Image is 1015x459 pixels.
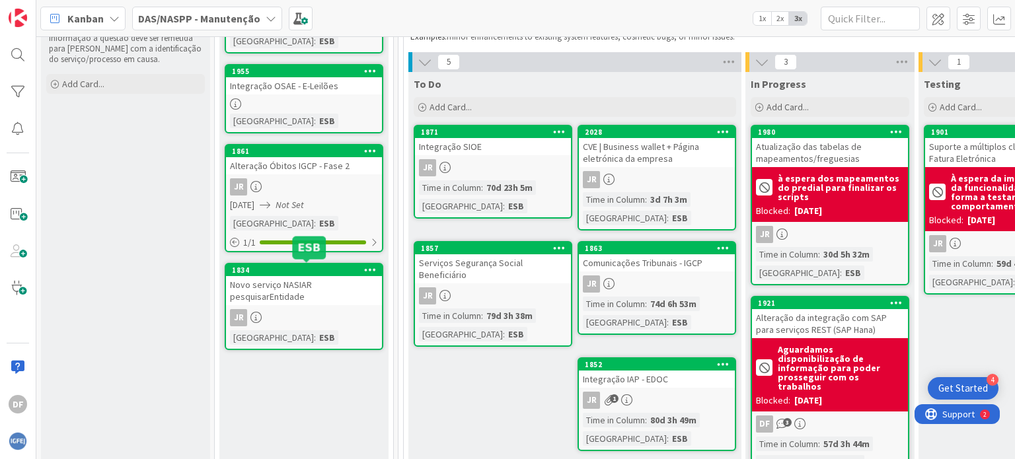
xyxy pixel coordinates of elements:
[756,394,790,407] div: Blocked:
[645,297,647,311] span: :
[503,327,505,341] span: :
[503,199,505,213] span: :
[226,178,382,195] div: JR
[419,308,481,323] div: Time in Column
[415,242,571,283] div: 1857Serviços Segurança Social Beneficiário
[579,126,735,138] div: 2028
[938,382,988,395] div: Get Started
[645,413,647,427] span: :
[49,22,202,65] p: Se for constatada a falta de alguma informação a questão deve ser remetida para [PERSON_NAME] com...
[842,265,864,280] div: ESB
[232,265,382,275] div: 1834
[232,147,382,156] div: 1861
[316,114,338,128] div: ESB
[230,34,314,48] div: [GEOGRAPHIC_DATA]
[230,198,254,212] span: [DATE]
[752,126,908,138] div: 1980
[316,34,338,48] div: ESB
[940,101,982,113] span: Add Card...
[419,327,503,341] div: [GEOGRAPHIC_DATA]
[410,31,447,42] span: Examples:
[753,12,771,25] span: 1x
[794,204,822,218] div: [DATE]
[756,437,818,451] div: Time in Column
[669,315,691,330] div: ESB
[28,2,60,18] span: Support
[314,114,316,128] span: :
[752,297,908,309] div: 1921
[243,236,256,250] span: 1 / 1
[585,244,735,253] div: 1863
[583,297,645,311] div: Time in Column
[778,174,904,201] b: à espera dos mapeamentos do predial para finalizar os scripts
[9,432,27,450] img: avatar
[226,157,382,174] div: Alteração Óbitos IGCP - Fase 2
[9,9,27,27] img: Visit kanbanzone.com
[667,211,669,225] span: :
[752,309,908,338] div: Alteração da integração com SAP para serviços REST (SAP Hana)
[818,437,820,451] span: :
[794,394,822,407] div: [DATE]
[67,11,104,26] span: Kanban
[929,256,991,271] div: Time in Column
[579,126,735,167] div: 2028CVE | Business wallet + Página eletrónica da empresa
[585,360,735,369] div: 1852
[415,126,571,155] div: 1871Integração SIOE
[967,213,995,227] div: [DATE]
[929,213,963,227] div: Blocked:
[483,308,536,323] div: 79d 3h 38m
[437,54,460,70] span: 5
[756,204,790,218] div: Blocked:
[314,330,316,345] span: :
[752,226,908,243] div: JR
[415,287,571,304] div: JR
[415,242,571,254] div: 1857
[583,392,600,409] div: JR
[583,192,645,207] div: Time in Column
[840,265,842,280] span: :
[230,309,247,326] div: JR
[226,264,382,276] div: 1834
[421,127,571,137] div: 1871
[767,101,809,113] span: Add Card...
[481,308,483,323] span: :
[647,413,700,427] div: 80d 3h 49m
[415,254,571,283] div: Serviços Segurança Social Beneficiário
[226,264,382,305] div: 1834Novo serviço NASIAR pesquisarEntidade
[948,54,970,70] span: 1
[752,415,908,433] div: DF
[414,77,441,90] span: To Do
[230,178,247,195] div: JR
[230,114,314,128] div: [GEOGRAPHIC_DATA]
[783,418,792,427] span: 3
[226,65,382,94] div: 1955Integração OSAE - E-Leilões
[774,54,797,70] span: 3
[297,241,320,254] h5: ESB
[481,180,483,195] span: :
[991,256,993,271] span: :
[583,315,667,330] div: [GEOGRAPHIC_DATA]
[669,431,691,446] div: ESB
[929,275,1013,289] div: [GEOGRAPHIC_DATA]
[419,159,436,176] div: JR
[579,275,735,293] div: JR
[771,12,789,25] span: 2x
[579,171,735,188] div: JR
[645,192,647,207] span: :
[226,77,382,94] div: Integração OSAE - E-Leilões
[421,244,571,253] div: 1857
[505,199,527,213] div: ESB
[583,211,667,225] div: [GEOGRAPHIC_DATA]
[667,315,669,330] span: :
[232,67,382,76] div: 1955
[583,275,600,293] div: JR
[226,276,382,305] div: Novo serviço NASIAR pesquisarEntidade
[789,12,807,25] span: 3x
[924,77,961,90] span: Testing
[415,159,571,176] div: JR
[820,247,873,262] div: 30d 5h 32m
[579,359,735,371] div: 1852
[138,12,260,25] b: DAS/NASPP - Manutenção
[419,287,436,304] div: JR
[314,216,316,230] span: :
